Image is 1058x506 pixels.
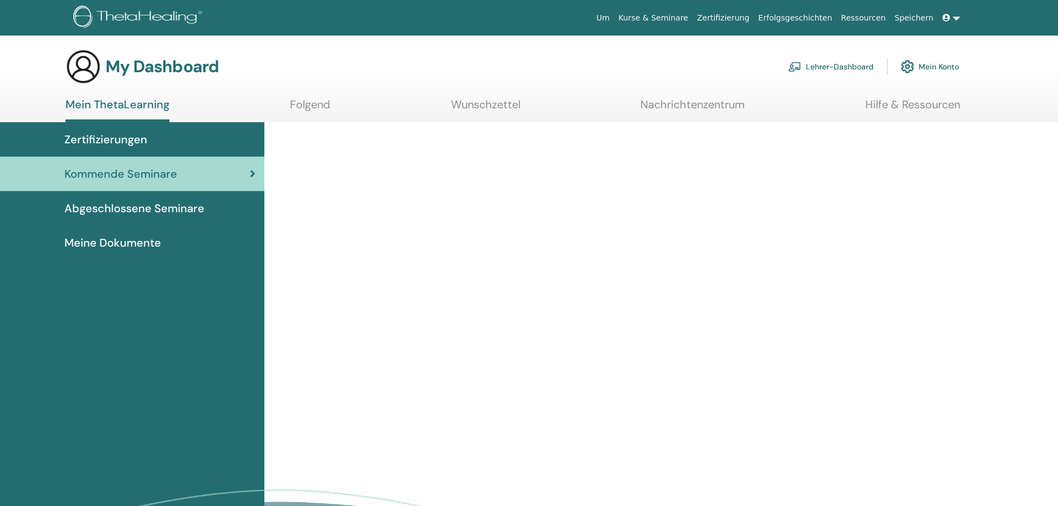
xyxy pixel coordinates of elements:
a: Zertifizierung [693,8,754,28]
img: cog.svg [901,57,914,76]
span: Zertifizierungen [64,131,147,148]
a: Speichern [890,8,938,28]
a: Nachrichtenzentrum [640,98,745,119]
a: Um [592,8,614,28]
a: Wunschzettel [451,98,520,119]
img: chalkboard-teacher.svg [788,62,801,72]
span: Abgeschlossene Seminare [64,200,204,217]
img: logo.png [73,6,206,31]
a: Lehrer-Dashboard [788,54,874,79]
a: Mein Konto [901,54,959,79]
span: Meine Dokumente [64,234,161,251]
h3: My Dashboard [106,57,219,77]
a: Ressourcen [836,8,890,28]
img: generic-user-icon.jpg [66,49,101,84]
a: Erfolgsgeschichten [754,8,836,28]
a: Folgend [290,98,330,119]
a: Mein ThetaLearning [66,98,169,122]
a: Hilfe & Ressourcen [865,98,960,119]
span: Kommende Seminare [64,166,177,182]
a: Kurse & Seminare [614,8,693,28]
